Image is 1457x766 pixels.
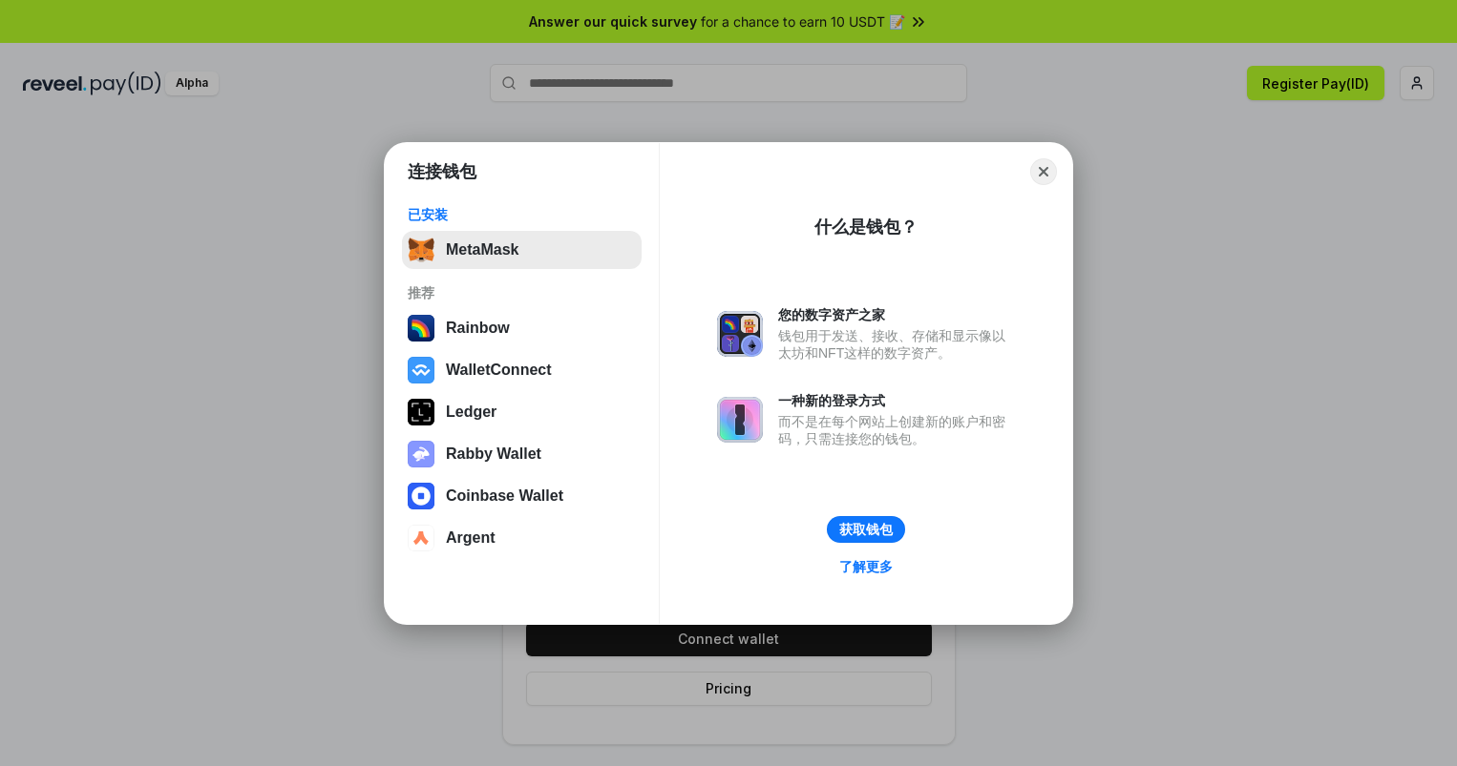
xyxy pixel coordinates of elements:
button: MetaMask [402,231,642,269]
img: svg+xml,%3Csvg%20xmlns%3D%22http%3A%2F%2Fwww.w3.org%2F2000%2Fsvg%22%20width%3D%2228%22%20height%3... [408,399,434,425]
img: svg+xml,%3Csvg%20xmlns%3D%22http%3A%2F%2Fwww.w3.org%2F2000%2Fsvg%22%20fill%3D%22none%22%20viewBox... [717,311,763,357]
button: Coinbase Wallet [402,477,642,515]
div: 获取钱包 [839,521,893,538]
a: 了解更多 [828,554,904,579]
div: 已安装 [408,206,636,223]
button: Rainbow [402,309,642,347]
div: Rainbow [446,320,510,337]
img: svg+xml,%3Csvg%20xmlns%3D%22http%3A%2F%2Fwww.w3.org%2F2000%2Fsvg%22%20fill%3D%22none%22%20viewBox... [717,397,763,443]
div: Coinbase Wallet [446,487,563,505]
div: WalletConnect [446,362,552,379]
div: 推荐 [408,284,636,301]
h1: 连接钱包 [408,160,476,183]
img: svg+xml,%3Csvg%20width%3D%2228%22%20height%3D%2228%22%20viewBox%3D%220%200%2028%2028%22%20fill%3D... [408,525,434,551]
div: 而不是在每个网站上创建新的账户和密码，只需连接您的钱包。 [778,413,1015,447]
button: Close [1030,158,1057,185]
img: svg+xml,%3Csvg%20width%3D%22120%22%20height%3D%22120%22%20viewBox%3D%220%200%20120%20120%22%20fil... [408,315,434,342]
div: MetaMask [446,241,518,259]
img: svg+xml,%3Csvg%20xmlns%3D%22http%3A%2F%2Fwww.w3.org%2F2000%2Fsvg%22%20fill%3D%22none%22%20viewBox... [408,441,434,467]
img: svg+xml,%3Csvg%20width%3D%2228%22%20height%3D%2228%22%20viewBox%3D%220%200%2028%2028%22%20fill%3D... [408,483,434,509]
button: 获取钱包 [827,516,905,543]
div: 您的数字资产之家 [778,306,1015,323]
div: 钱包用于发送、接收、存储和显示像以太坊和NFT这样的数字资产。 [778,327,1015,362]
img: svg+xml,%3Csvg%20fill%3D%22none%22%20height%3D%2233%22%20viewBox%3D%220%200%2035%2033%22%20width%... [408,237,434,263]
button: Argent [402,519,642,557]
button: Ledger [402,393,642,431]
button: Rabby Wallet [402,435,642,473]
div: Ledger [446,404,496,421]
div: Argent [446,529,496,547]
button: WalletConnect [402,351,642,389]
div: 一种新的登录方式 [778,392,1015,409]
div: 了解更多 [839,558,893,575]
img: svg+xml,%3Csvg%20width%3D%2228%22%20height%3D%2228%22%20viewBox%3D%220%200%2028%2028%22%20fill%3D... [408,357,434,383]
div: Rabby Wallet [446,445,541,463]
div: 什么是钱包？ [814,216,918,238]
